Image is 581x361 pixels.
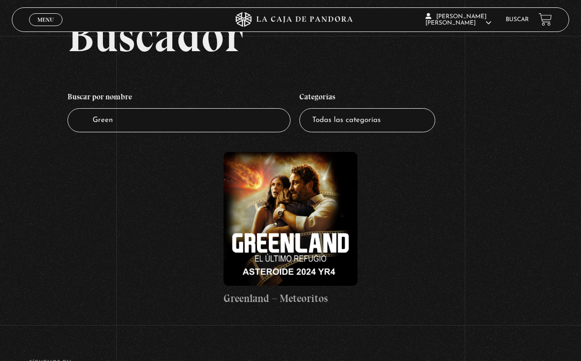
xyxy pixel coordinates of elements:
[299,88,435,108] h4: Categorías
[224,152,357,306] a: Greenland – Meteoritos
[506,17,529,23] a: Buscar
[37,17,54,23] span: Menu
[224,291,357,306] h4: Greenland – Meteoritos
[34,25,58,31] span: Cerrar
[425,14,491,26] span: [PERSON_NAME] [PERSON_NAME]
[539,13,552,26] a: View your shopping cart
[67,88,290,108] h4: Buscar por nombre
[67,14,570,58] h2: Buscador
